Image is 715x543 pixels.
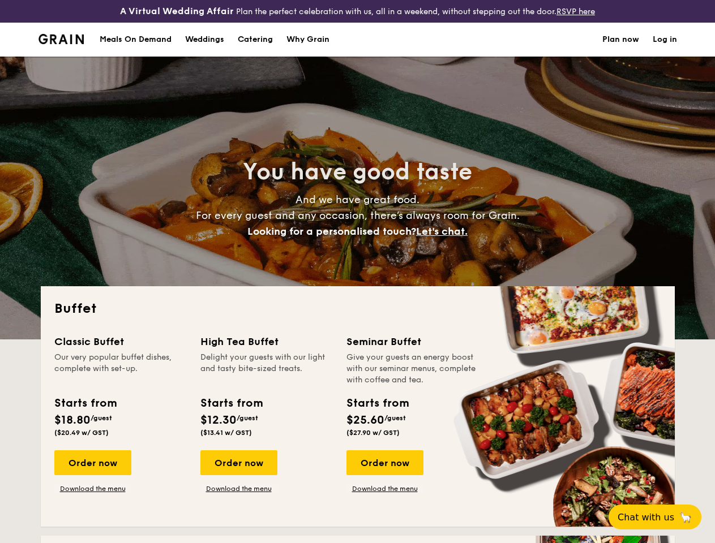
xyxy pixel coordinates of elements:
a: Meals On Demand [93,23,178,57]
div: Starts from [200,395,262,412]
a: RSVP here [556,7,595,16]
span: /guest [91,414,112,422]
span: ($27.90 w/ GST) [346,429,400,437]
div: Order now [346,450,423,475]
span: /guest [237,414,258,422]
button: Chat with us🦙 [609,505,701,529]
div: Meals On Demand [100,23,172,57]
img: Grain [38,34,84,44]
a: Download the menu [54,484,131,493]
div: Our very popular buffet dishes, complete with set-up. [54,352,187,386]
span: Let's chat. [416,225,468,238]
div: High Tea Buffet [200,334,333,350]
span: And we have great food. For every guest and any occasion, there’s always room for Grain. [196,193,520,238]
span: $18.80 [54,413,91,427]
div: Order now [200,450,277,475]
span: Looking for a personalised touch? [247,225,416,238]
a: Weddings [178,23,231,57]
span: $12.30 [200,413,237,427]
a: Download the menu [346,484,423,493]
div: Plan the perfect celebration with us, all in a weekend, without stepping out the door. [119,5,596,18]
a: Logotype [38,34,84,44]
span: ($20.49 w/ GST) [54,429,109,437]
span: Chat with us [618,512,674,523]
div: Order now [54,450,131,475]
div: Seminar Buffet [346,334,479,350]
h1: Catering [238,23,273,57]
span: 🦙 [679,511,692,524]
div: Weddings [185,23,224,57]
div: Starts from [54,395,116,412]
div: Classic Buffet [54,334,187,350]
span: ($13.41 w/ GST) [200,429,252,437]
a: Download the menu [200,484,277,493]
a: Plan now [602,23,639,57]
span: You have good taste [243,158,472,186]
div: Give your guests an energy boost with our seminar menus, complete with coffee and tea. [346,352,479,386]
span: /guest [384,414,406,422]
a: Why Grain [280,23,336,57]
div: Delight your guests with our light and tasty bite-sized treats. [200,352,333,386]
div: Starts from [346,395,408,412]
a: Catering [231,23,280,57]
a: Log in [653,23,677,57]
h2: Buffet [54,300,661,318]
h4: A Virtual Wedding Affair [120,5,234,18]
div: Why Grain [286,23,329,57]
span: $25.60 [346,413,384,427]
